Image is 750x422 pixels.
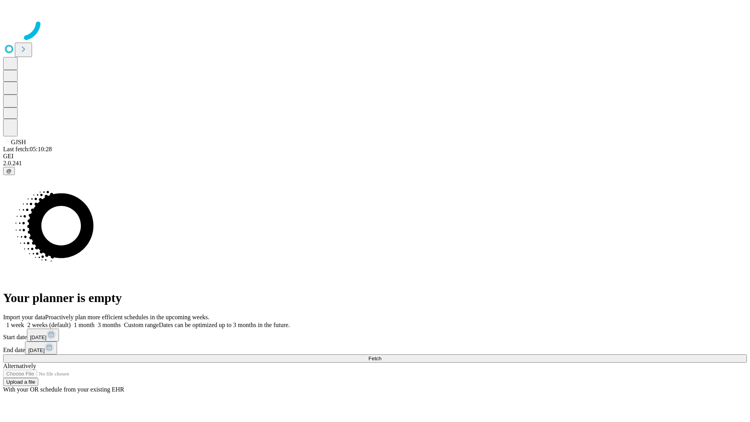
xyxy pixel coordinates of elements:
[3,378,38,386] button: Upload a file
[25,342,57,354] button: [DATE]
[3,153,747,160] div: GEI
[124,322,159,328] span: Custom range
[6,168,12,174] span: @
[3,291,747,305] h1: Your planner is empty
[30,334,46,340] span: [DATE]
[3,314,45,320] span: Import your data
[3,354,747,363] button: Fetch
[159,322,290,328] span: Dates can be optimized up to 3 months in the future.
[27,329,59,342] button: [DATE]
[6,322,24,328] span: 1 week
[368,356,381,361] span: Fetch
[3,386,124,393] span: With your OR schedule from your existing EHR
[74,322,95,328] span: 1 month
[28,347,45,353] span: [DATE]
[45,314,209,320] span: Proactively plan more efficient schedules in the upcoming weeks.
[3,329,747,342] div: Start date
[3,342,747,354] div: End date
[3,167,15,175] button: @
[3,160,747,167] div: 2.0.241
[27,322,71,328] span: 2 weeks (default)
[3,363,36,369] span: Alternatively
[11,139,26,145] span: GJSH
[3,146,52,152] span: Last fetch: 05:10:28
[98,322,121,328] span: 3 months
